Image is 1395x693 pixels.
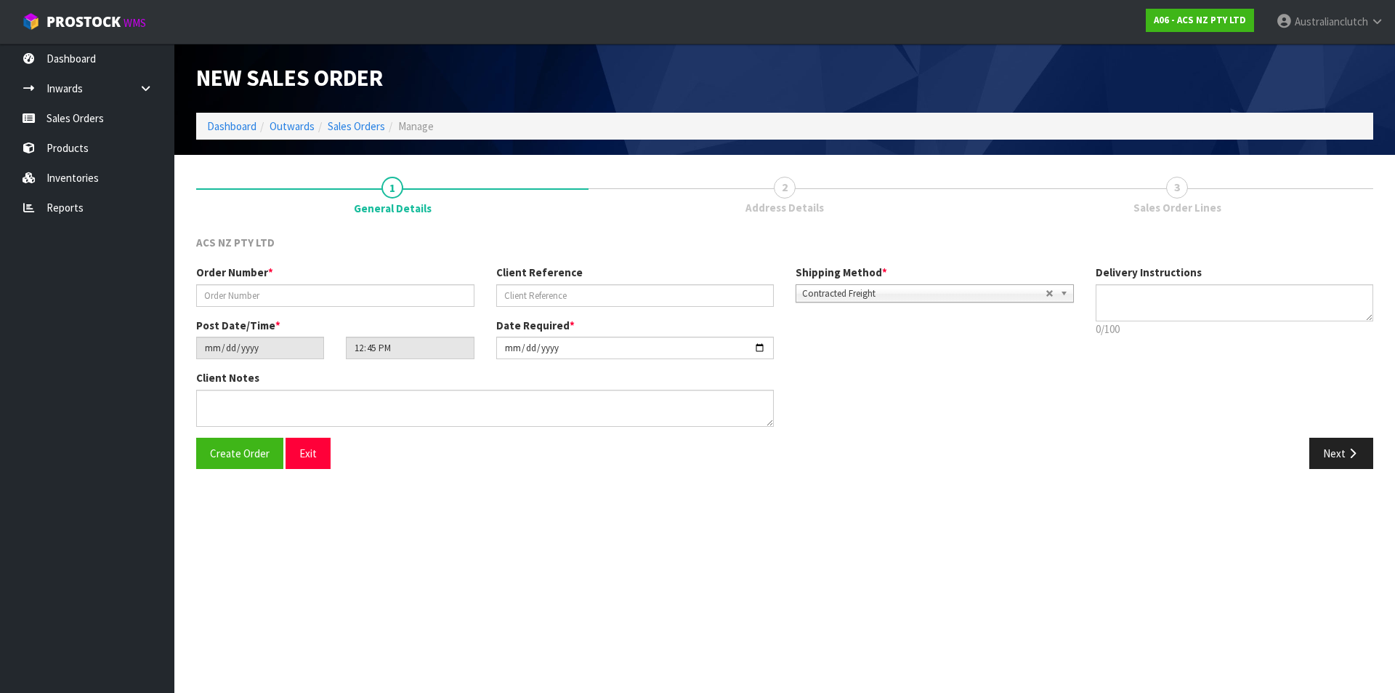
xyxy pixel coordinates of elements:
[196,224,1373,480] span: General Details
[1309,438,1373,469] button: Next
[286,438,331,469] button: Exit
[22,12,40,31] img: cube-alt.png
[745,200,824,215] span: Address Details
[354,201,432,216] span: General Details
[398,119,434,133] span: Manage
[207,119,256,133] a: Dashboard
[196,370,259,385] label: Client Notes
[1166,177,1188,199] span: 3
[774,177,796,199] span: 2
[496,265,583,280] label: Client Reference
[196,265,273,280] label: Order Number
[196,63,383,92] span: New Sales Order
[1096,265,1202,280] label: Delivery Instructions
[1133,200,1221,215] span: Sales Order Lines
[381,177,403,199] span: 1
[46,12,121,31] span: ProStock
[1096,321,1374,337] p: 0/100
[496,284,775,307] input: Client Reference
[270,119,315,133] a: Outwards
[328,119,385,133] a: Sales Orders
[196,438,283,469] button: Create Order
[496,318,575,333] label: Date Required
[196,236,275,249] span: ACS NZ PTY LTD
[196,284,474,307] input: Order Number
[196,318,280,333] label: Post Date/Time
[796,265,887,280] label: Shipping Method
[210,446,270,460] span: Create Order
[1154,14,1246,26] strong: A06 - ACS NZ PTY LTD
[1295,15,1368,28] span: Australianclutch
[124,16,146,30] small: WMS
[802,285,1046,303] span: Contracted Freight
